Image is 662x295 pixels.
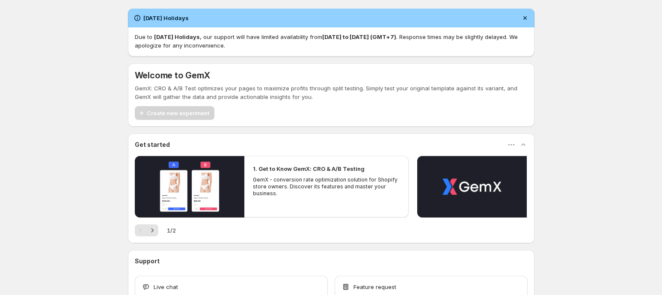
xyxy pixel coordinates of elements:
[135,140,170,149] h3: Get started
[146,224,158,236] button: Next
[135,224,158,236] nav: Pagination
[135,33,528,50] p: Due to , our support will have limited availability from . Response times may be slightly delayed...
[154,33,200,40] strong: [DATE] Holidays
[322,33,396,40] strong: [DATE] to [DATE] (GMT+7)
[135,257,160,265] h3: Support
[135,84,528,101] p: GemX: CRO & A/B Test optimizes your pages to maximize profits through split testing. Simply test ...
[167,226,176,235] span: 1 / 2
[143,14,189,22] h2: [DATE] Holidays
[417,156,527,218] button: Play video
[154,283,178,291] span: Live chat
[253,164,365,173] h2: 1. Get to Know GemX: CRO & A/B Testing
[135,70,210,80] h5: Welcome to GemX
[353,283,396,291] span: Feature request
[253,176,400,197] p: GemX - conversion rate optimization solution for Shopify store owners. Discover its features and ...
[519,12,531,24] button: Dismiss notification
[135,156,244,218] button: Play video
